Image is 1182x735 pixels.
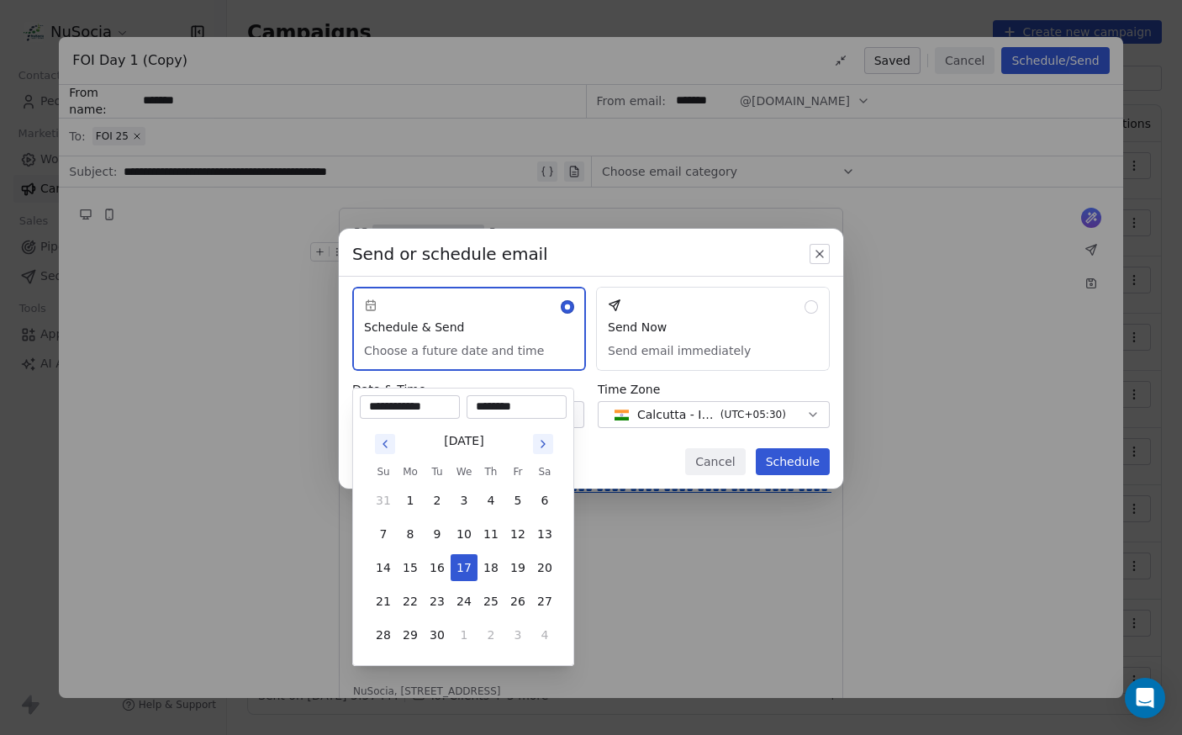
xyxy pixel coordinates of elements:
[478,521,504,547] button: 11
[478,554,504,581] button: 18
[478,463,504,480] th: Thursday
[504,621,531,648] button: 3
[451,487,478,514] button: 3
[397,463,424,480] th: Monday
[397,588,424,615] button: 22
[504,588,531,615] button: 26
[531,521,558,547] button: 13
[424,588,451,615] button: 23
[451,463,478,480] th: Wednesday
[451,521,478,547] button: 10
[424,621,451,648] button: 30
[397,621,424,648] button: 29
[531,463,558,480] th: Saturday
[370,588,397,615] button: 21
[370,463,397,480] th: Sunday
[531,487,558,514] button: 6
[504,554,531,581] button: 19
[531,432,555,456] button: Go to next month
[370,554,397,581] button: 14
[424,554,451,581] button: 16
[370,487,397,514] button: 31
[373,432,397,456] button: Go to previous month
[504,521,531,547] button: 12
[531,554,558,581] button: 20
[504,487,531,514] button: 5
[478,621,504,648] button: 2
[451,554,478,581] button: 17
[370,521,397,547] button: 7
[478,588,504,615] button: 25
[397,554,424,581] button: 15
[424,521,451,547] button: 9
[444,432,483,450] div: [DATE]
[531,621,558,648] button: 4
[424,463,451,480] th: Tuesday
[424,487,451,514] button: 2
[531,588,558,615] button: 27
[451,588,478,615] button: 24
[451,621,478,648] button: 1
[397,521,424,547] button: 8
[397,487,424,514] button: 1
[370,621,397,648] button: 28
[478,487,504,514] button: 4
[504,463,531,480] th: Friday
